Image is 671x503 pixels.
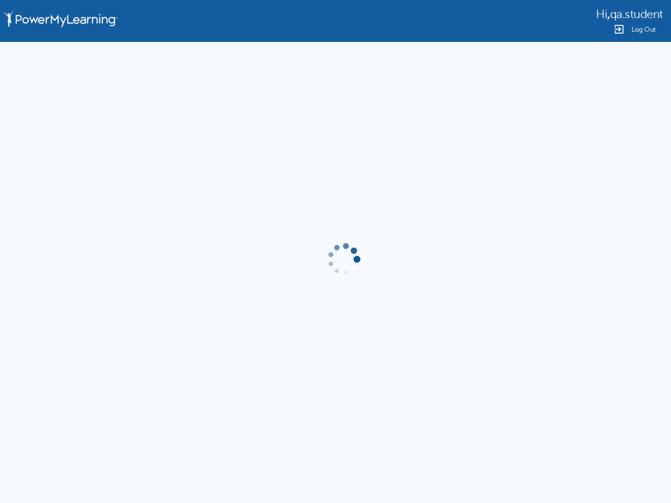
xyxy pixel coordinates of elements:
span: qa.student [610,8,663,21]
span: Hi [596,8,607,21]
img: Logout Icon [613,23,625,35]
img: gif-load2.gif [326,241,362,277]
span: Log Out [632,26,656,33]
div: , [596,7,663,21]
